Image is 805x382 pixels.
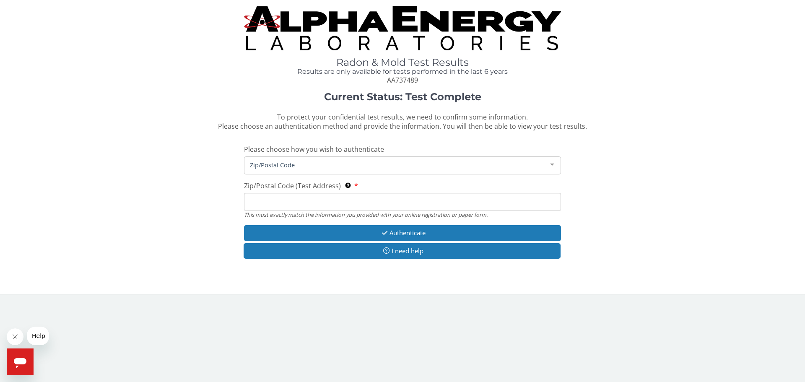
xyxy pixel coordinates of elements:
[387,75,418,85] span: AA737489
[324,91,481,103] strong: Current Status: Test Complete
[244,225,561,241] button: Authenticate
[244,243,561,259] button: I need help
[27,327,49,345] iframe: Message from company
[244,181,341,190] span: Zip/Postal Code (Test Address)
[248,160,544,169] span: Zip/Postal Code
[244,57,561,68] h1: Radon & Mold Test Results
[244,68,561,75] h4: Results are only available for tests performed in the last 6 years
[218,112,587,131] span: To protect your confidential test results, we need to confirm some information. Please choose an ...
[7,348,34,375] iframe: Button to launch messaging window
[244,145,384,154] span: Please choose how you wish to authenticate
[244,211,561,218] div: This must exactly match the information you provided with your online registration or paper form.
[244,6,561,50] img: TightCrop.jpg
[7,328,23,345] iframe: Close message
